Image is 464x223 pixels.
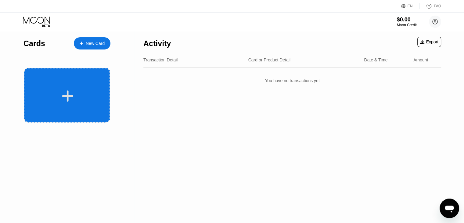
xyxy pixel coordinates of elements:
[143,72,441,89] div: You have no transactions yet
[74,37,110,49] div: New Card
[364,57,387,62] div: Date & Time
[413,57,428,62] div: Amount
[397,16,417,23] div: $0.00
[434,4,441,8] div: FAQ
[397,16,417,27] div: $0.00Moon Credit
[420,39,438,44] div: Export
[86,41,105,46] div: New Card
[401,3,420,9] div: EN
[408,4,413,8] div: EN
[23,39,45,48] div: Cards
[417,37,441,47] div: Export
[143,57,178,62] div: Transaction Detail
[440,199,459,218] iframe: Button to launch messaging window
[248,57,291,62] div: Card or Product Detail
[397,23,417,27] div: Moon Credit
[143,39,171,48] div: Activity
[420,3,441,9] div: FAQ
